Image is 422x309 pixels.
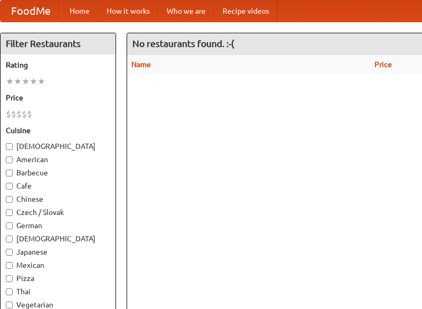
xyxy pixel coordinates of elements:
input: [DEMOGRAPHIC_DATA] [6,236,13,242]
input: Cafe [6,183,13,190]
input: Chinese [6,196,13,203]
input: Barbecue [6,170,13,176]
label: Japanese [6,247,110,257]
h5: Price [6,92,110,103]
label: Pizza [6,273,110,284]
input: German [6,222,13,229]
h4: Filter Restaurants [1,33,116,54]
li: $ [22,108,27,120]
li: $ [6,108,11,120]
a: Name [131,60,151,69]
li: $ [27,108,32,120]
input: Vegetarian [6,302,13,308]
label: Thai [6,286,110,297]
input: Czech / Slovak [6,209,13,216]
a: Price [375,60,392,69]
li: ★ [37,76,45,87]
h5: Cuisine [6,125,110,136]
li: ★ [14,76,22,87]
a: FoodMe [1,1,61,22]
li: $ [16,108,22,120]
input: American [6,156,13,163]
label: German [6,220,110,231]
li: ★ [30,76,37,87]
ng-pluralize: No restaurants found. :-( [132,39,234,49]
input: Mexican [6,262,13,269]
a: Who we are [158,1,214,22]
h5: Rating [6,60,110,70]
label: Czech / Slovak [6,207,110,218]
input: Thai [6,288,13,295]
label: American [6,154,110,165]
label: Cafe [6,181,110,191]
label: [DEMOGRAPHIC_DATA] [6,141,110,152]
input: Pizza [6,275,13,282]
li: ★ [6,76,14,87]
label: Mexican [6,260,110,270]
a: Recipe videos [214,1,277,22]
label: [DEMOGRAPHIC_DATA] [6,233,110,244]
label: Chinese [6,194,110,204]
label: Barbecue [6,167,110,178]
input: [DEMOGRAPHIC_DATA] [6,143,13,150]
input: Japanese [6,249,13,256]
li: ★ [22,76,30,87]
a: Home [61,1,98,22]
li: $ [11,108,16,120]
a: How it works [98,1,158,22]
